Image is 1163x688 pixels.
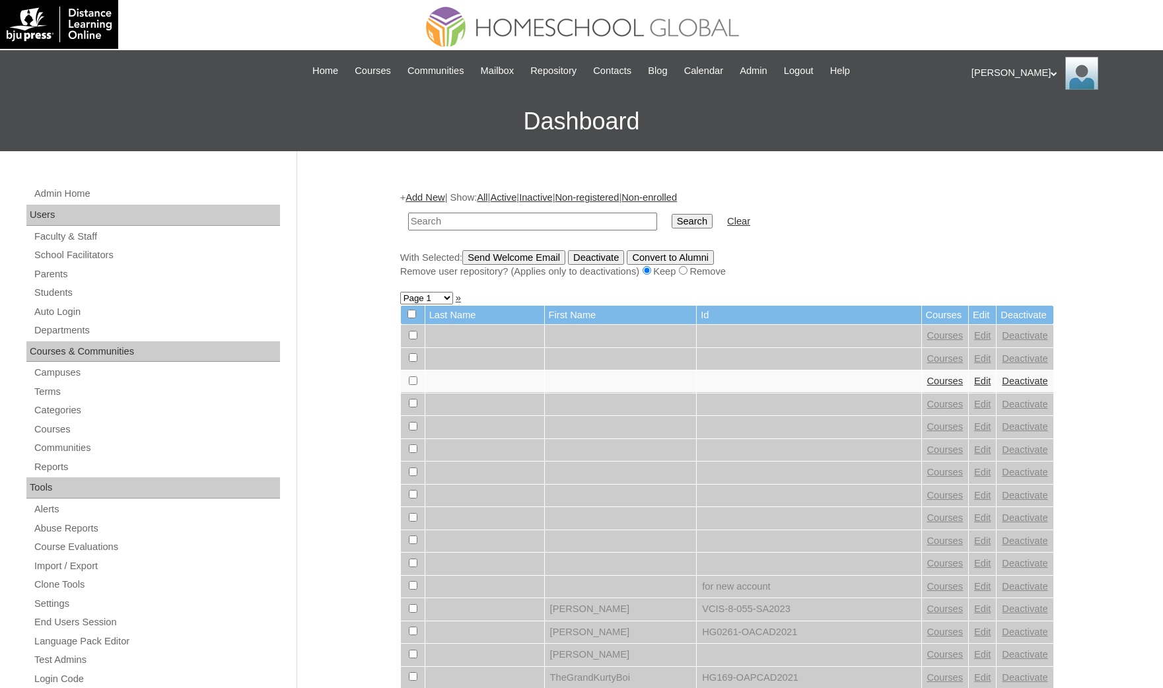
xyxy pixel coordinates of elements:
a: Students [33,285,280,301]
a: Courses [927,558,964,568]
a: Calendar [678,63,730,79]
div: Remove user repository? (Applies only to deactivations) Keep Remove [400,265,1054,279]
span: Communities [407,63,464,79]
a: Course Evaluations [33,539,280,555]
a: Settings [33,596,280,612]
a: Courses [927,490,964,500]
a: Edit [974,603,991,614]
a: End Users Session [33,614,280,631]
a: Deactivate [1002,649,1047,660]
td: Id [697,306,921,325]
span: Mailbox [481,63,514,79]
a: Courses [927,627,964,637]
td: [PERSON_NAME] [545,598,697,621]
a: Courses [348,63,398,79]
span: Logout [784,63,814,79]
a: Repository [524,63,583,79]
a: Edit [974,444,991,455]
a: » [456,292,461,303]
input: Deactivate [568,250,624,265]
a: Courses [927,467,964,477]
a: Edit [974,376,991,386]
a: Edit [974,490,991,500]
a: Admin [733,63,774,79]
a: Alerts [33,501,280,518]
a: Courses [927,399,964,409]
input: Send Welcome Email [462,250,565,265]
td: Last Name [425,306,544,325]
a: Active [490,192,516,203]
a: Mailbox [474,63,521,79]
td: [PERSON_NAME] [545,621,697,644]
a: Edit [974,512,991,523]
a: Deactivate [1002,512,1047,523]
a: Courses [33,421,280,438]
a: Help [824,63,857,79]
span: Help [830,63,850,79]
a: Login Code [33,671,280,687]
img: logo-white.png [7,7,112,42]
a: Test Admins [33,652,280,668]
a: Communities [401,63,471,79]
a: Contacts [586,63,638,79]
div: Courses & Communities [26,341,280,362]
a: Parents [33,266,280,283]
h3: Dashboard [7,92,1156,151]
a: Auto Login [33,304,280,320]
a: Edit [974,330,991,341]
a: Blog [641,63,674,79]
a: Admin Home [33,186,280,202]
a: Deactivate [1002,490,1047,500]
a: Non-enrolled [621,192,677,203]
input: Search [408,213,657,230]
a: Courses [927,649,964,660]
div: Tools [26,477,280,499]
a: Deactivate [1002,376,1047,386]
a: Courses [927,672,964,683]
a: Deactivate [1002,467,1047,477]
a: Deactivate [1002,535,1047,546]
a: Home [306,63,345,79]
div: Users [26,205,280,226]
span: Contacts [593,63,631,79]
a: Courses [927,444,964,455]
td: HG0261-OACAD2021 [697,621,921,644]
a: Edit [974,353,991,364]
a: Courses [927,353,964,364]
a: Edit [974,627,991,637]
a: Edit [974,558,991,568]
a: Deactivate [1002,627,1047,637]
a: Courses [927,603,964,614]
div: + | Show: | | | | [400,191,1054,278]
a: Deactivate [1002,399,1047,409]
span: Blog [648,63,667,79]
a: Campuses [33,364,280,381]
span: Calendar [684,63,723,79]
a: Deactivate [1002,672,1047,683]
a: Courses [927,376,964,386]
a: Edit [974,421,991,432]
a: Edit [974,581,991,592]
a: Edit [974,535,991,546]
td: First Name [545,306,697,325]
a: Import / Export [33,558,280,574]
a: Deactivate [1002,603,1047,614]
td: Courses [922,306,969,325]
a: Reports [33,459,280,475]
a: Courses [927,421,964,432]
a: Deactivate [1002,581,1047,592]
a: Communities [33,440,280,456]
a: Deactivate [1002,558,1047,568]
a: Edit [974,649,991,660]
a: Deactivate [1002,444,1047,455]
span: Home [312,63,338,79]
a: Language Pack Editor [33,633,280,650]
a: Add New [405,192,444,203]
a: Deactivate [1002,353,1047,364]
a: School Facilitators [33,247,280,263]
a: Courses [927,535,964,546]
span: Courses [355,63,391,79]
a: Courses [927,512,964,523]
a: Logout [777,63,820,79]
img: Ariane Ebuen [1065,57,1098,90]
